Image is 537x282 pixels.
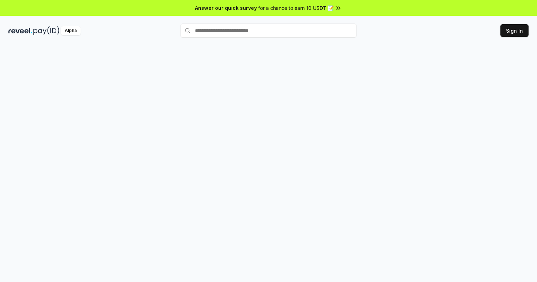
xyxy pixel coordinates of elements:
img: pay_id [33,26,59,35]
span: Answer our quick survey [195,4,257,12]
img: reveel_dark [8,26,32,35]
div: Alpha [61,26,81,35]
button: Sign In [500,24,529,37]
span: for a chance to earn 10 USDT 📝 [258,4,334,12]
